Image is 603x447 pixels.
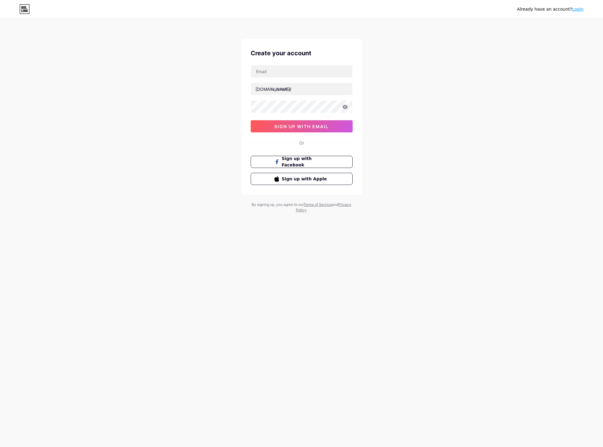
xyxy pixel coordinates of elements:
div: [DOMAIN_NAME]/ [256,86,291,92]
a: Terms of Service [303,202,332,207]
button: sign up with email [251,120,353,132]
span: Sign up with Facebook [282,155,329,168]
span: Sign up with Apple [282,176,329,182]
input: Email [251,65,352,77]
span: sign up with email [274,124,329,129]
input: username [251,83,352,95]
a: Login [572,7,584,12]
div: By signing up, you agree to our and . [250,202,353,213]
button: Sign up with Facebook [251,156,353,168]
div: Create your account [251,49,353,58]
div: Already have an account? [517,6,584,12]
button: Sign up with Apple [251,173,353,185]
div: Or [299,140,304,146]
